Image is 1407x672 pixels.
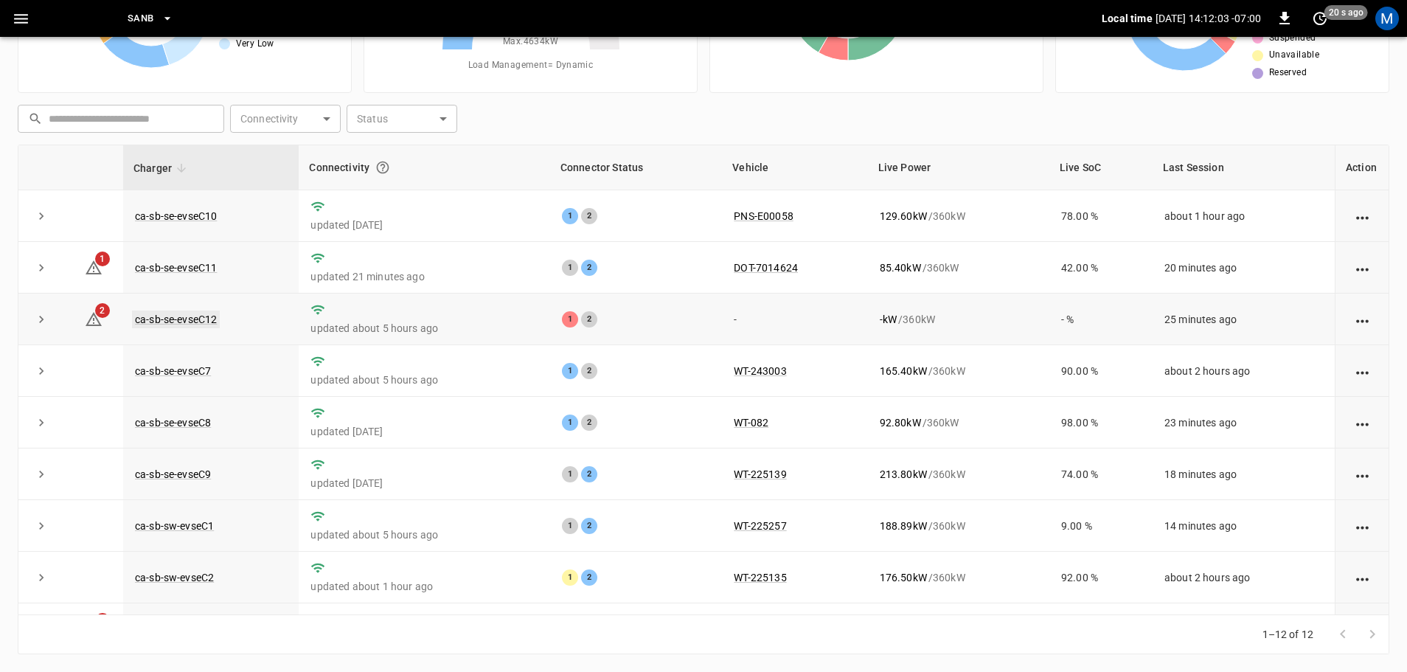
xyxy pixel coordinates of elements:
p: updated about 5 hours ago [310,373,538,387]
span: Unavailable [1269,48,1319,63]
p: [DATE] 14:12:03 -07:00 [1156,11,1261,26]
div: 2 [581,415,597,431]
div: action cell options [1353,364,1372,378]
button: expand row [30,463,52,485]
td: about 1 hour ago [1153,190,1335,242]
p: 213.80 kW [880,467,927,482]
div: / 360 kW [880,209,1038,224]
span: Charger [133,159,191,177]
div: 1 [562,311,578,328]
th: Live SoC [1049,145,1153,190]
a: WT-225257 [734,520,786,532]
th: Vehicle [722,145,867,190]
div: 2 [581,208,597,224]
img: ampcontrol.io logo [42,4,173,23]
button: expand row [30,205,52,227]
div: action cell options [1353,570,1372,585]
div: 2 [581,466,597,482]
td: about 2 hours ago [1153,552,1335,603]
span: Suspended [1269,31,1316,46]
div: 2 [581,518,597,534]
div: Connectivity [309,154,539,181]
p: 165.40 kW [880,364,927,378]
td: 74.00 % [1049,448,1153,500]
td: about 2 hours ago [1153,345,1335,397]
div: / 360 kW [880,519,1038,533]
p: 85.40 kW [880,260,921,275]
button: expand row [30,360,52,382]
div: profile-icon [1375,7,1399,30]
div: / 360 kW [880,415,1038,430]
div: action cell options [1353,519,1372,533]
a: DOT-7014624 [734,262,798,274]
p: 92.80 kW [880,415,921,430]
a: WT-082 [734,417,768,429]
th: Last Session [1153,145,1335,190]
a: ca-sb-sw-evseC2 [135,572,214,583]
button: expand row [30,567,52,589]
div: 1 [562,260,578,276]
div: 1 [562,415,578,431]
td: - % [1049,603,1153,655]
p: updated [DATE] [310,424,538,439]
div: 2 [581,260,597,276]
span: 2 [95,303,110,318]
td: - [722,294,867,345]
div: / 360 kW [880,467,1038,482]
td: 42.00 % [1049,242,1153,294]
div: / 360 kW [880,570,1038,585]
td: 20 minutes ago [1153,242,1335,294]
button: expand row [30,257,52,279]
span: Very Low [236,37,274,52]
p: 188.89 kW [880,519,927,533]
p: updated about 5 hours ago [310,527,538,542]
div: 1 [562,569,578,586]
button: expand row [30,515,52,537]
span: Reserved [1269,66,1307,80]
div: 2 [581,569,597,586]
p: updated about 5 hours ago [310,321,538,336]
div: action cell options [1353,467,1372,482]
div: action cell options [1353,312,1372,327]
td: about 1 hour ago [1153,603,1335,655]
td: 23 minutes ago [1153,397,1335,448]
td: - % [1049,294,1153,345]
div: / 360 kW [880,364,1038,378]
p: - kW [880,312,897,327]
div: / 360 kW [880,312,1038,327]
p: updated about 1 hour ago [310,579,538,594]
button: expand row [30,412,52,434]
a: ca-sb-se-evseC9 [135,468,211,480]
div: action cell options [1353,260,1372,275]
td: 25 minutes ago [1153,294,1335,345]
td: 90.00 % [1049,345,1153,397]
td: 78.00 % [1049,190,1153,242]
span: 20 s ago [1324,5,1368,20]
div: 1 [562,363,578,379]
a: ca-sb-se-evseC7 [135,365,211,377]
p: updated [DATE] [310,218,538,232]
p: updated [DATE] [310,476,538,491]
a: ca-sb-sw-evseC1 [135,520,214,532]
span: Load Management = Dynamic [468,58,594,73]
a: ca-sb-se-evseC10 [135,210,217,222]
p: updated 21 minutes ago [310,269,538,284]
td: 98.00 % [1049,397,1153,448]
td: 14 minutes ago [1153,500,1335,552]
th: Live Power [868,145,1049,190]
a: PNS-E00058 [734,210,793,222]
a: WT-243003 [734,365,786,377]
a: WT-225139 [734,468,786,480]
p: 129.60 kW [880,209,927,224]
div: 1 [562,208,578,224]
div: 2 [581,311,597,328]
td: 92.00 % [1049,552,1153,603]
div: action cell options [1353,209,1372,224]
p: 1–12 of 12 [1262,627,1314,642]
div: action cell options [1353,415,1372,430]
a: ca-sb-se-evseC12 [132,311,220,328]
td: 18 minutes ago [1153,448,1335,500]
div: 1 [562,466,578,482]
button: SanB [205,4,263,33]
span: SanB [211,10,237,27]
